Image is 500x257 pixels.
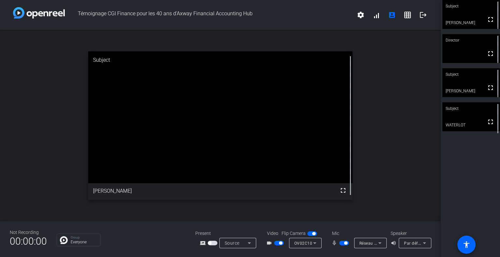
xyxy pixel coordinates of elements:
mat-icon: mic_none [331,239,339,247]
div: Subject [442,68,500,81]
span: Flip Camera [282,230,306,237]
mat-icon: volume_up [391,239,398,247]
div: Speaker [391,230,430,237]
div: Present [195,230,260,237]
span: Réseau de microphones (Realtek(R) Audio) [359,240,440,246]
span: Par défaut - Haut-parleur (Realtek(R) Audio) [404,240,487,246]
div: Mic [326,230,391,237]
mat-icon: videocam_outline [266,239,274,247]
mat-icon: fullscreen [487,118,494,126]
span: Video [267,230,278,237]
mat-icon: grid_on [404,11,411,19]
mat-icon: fullscreen [487,16,494,23]
mat-icon: fullscreen [487,84,494,92]
p: Everyone [71,240,97,244]
mat-icon: fullscreen [487,50,494,58]
span: Source [225,240,240,246]
button: signal_cellular_alt [368,7,384,23]
div: Director [442,34,500,46]
div: Subject [88,51,353,69]
mat-icon: accessibility [463,241,470,249]
mat-icon: logout [419,11,427,19]
mat-icon: fullscreen [339,186,347,194]
img: white-gradient.svg [13,7,65,19]
p: Group [71,236,97,239]
div: Subject [442,102,500,115]
span: Témoignage CGI Finance pour les 40 ans d'Axway Financial Accounting Hub [65,7,353,23]
div: Not Recording [10,229,47,236]
mat-icon: settings [357,11,365,19]
img: Chat Icon [60,236,68,244]
mat-icon: account_box [388,11,396,19]
span: OV02C10 [294,241,312,246]
mat-icon: screen_share_outline [200,239,208,247]
span: 00:00:00 [10,233,47,249]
